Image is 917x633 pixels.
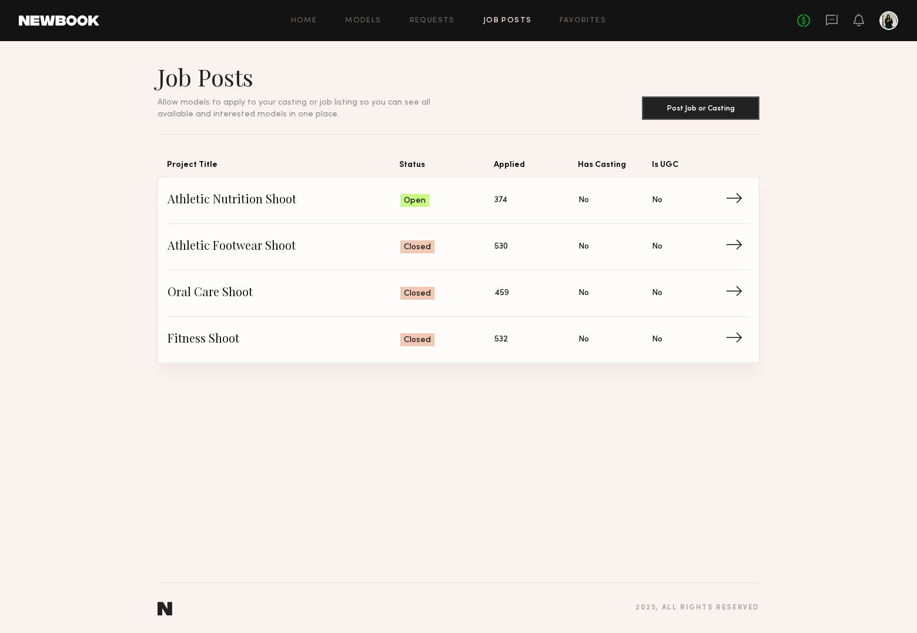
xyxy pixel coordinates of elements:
[399,158,494,177] span: Status
[168,317,749,363] a: Fitness ShootClosed532NoNo→
[494,194,507,207] span: 374
[578,333,589,346] span: No
[652,158,726,177] span: Is UGC
[410,17,455,25] a: Requests
[168,177,749,224] a: Athletic Nutrition ShootOpen374NoNo→
[494,158,578,177] span: Applied
[652,287,662,300] span: No
[404,242,431,253] span: Closed
[168,270,749,317] a: Oral Care ShootClosed459NoNo→
[652,240,662,253] span: No
[578,240,589,253] span: No
[158,62,458,92] h1: Job Posts
[404,334,431,346] span: Closed
[725,192,749,209] span: →
[578,194,589,207] span: No
[725,284,749,302] span: →
[578,158,652,177] span: Has Casting
[168,224,749,270] a: Athletic Footwear ShootClosed530NoNo→
[725,238,749,256] span: →
[291,17,317,25] a: Home
[494,240,508,253] span: 530
[578,287,589,300] span: No
[725,331,749,349] span: →
[494,287,509,300] span: 459
[168,331,400,349] span: Fitness Shoot
[642,96,759,120] button: Post Job or Casting
[168,192,400,209] span: Athletic Nutrition Shoot
[404,195,426,207] span: Open
[167,158,399,177] span: Project Title
[404,288,431,300] span: Closed
[483,17,532,25] a: Job Posts
[652,194,662,207] span: No
[635,604,759,612] div: 2025 , all rights reserved
[345,17,381,25] a: Models
[158,99,430,118] span: Allow models to apply to your casting or job listing so you can see all available and interested ...
[494,333,508,346] span: 532
[560,17,606,25] a: Favorites
[652,333,662,346] span: No
[168,284,400,302] span: Oral Care Shoot
[168,238,400,256] span: Athletic Footwear Shoot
